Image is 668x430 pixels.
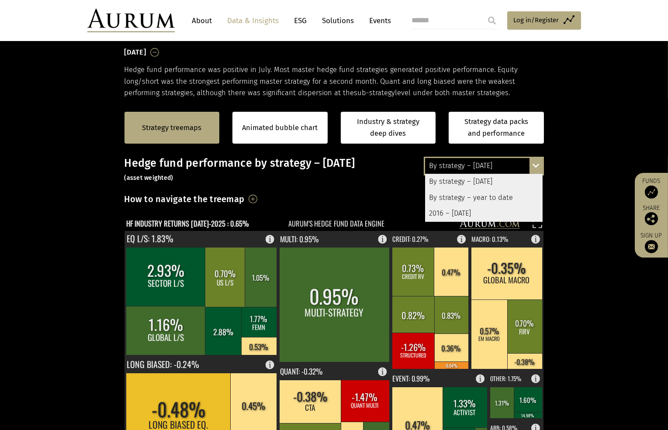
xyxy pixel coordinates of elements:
[639,205,664,225] div: Share
[354,89,395,97] span: sub-strategy
[514,15,559,25] span: Log in/Register
[125,64,544,99] p: Hedge fund performance was positive in July. Most master hedge fund strategies generated positive...
[290,13,312,29] a: ESG
[645,212,658,225] img: Share this post
[125,192,245,206] h3: How to navigate the treemap
[639,232,664,253] a: Sign up
[142,122,201,134] a: Strategy treemaps
[242,122,318,134] a: Animated bubble chart
[425,190,543,206] div: By strategy – year to date
[87,9,175,32] img: Aurum
[125,157,544,183] h3: Hedge fund performance by strategy – [DATE]
[125,46,146,59] h3: [DATE]
[507,11,581,30] a: Log in/Register
[645,186,658,199] img: Access Funds
[365,13,391,29] a: Events
[188,13,217,29] a: About
[223,13,284,29] a: Data & Insights
[449,112,544,144] a: Strategy data packs and performance
[341,112,436,144] a: Industry & strategy deep dives
[318,13,359,29] a: Solutions
[425,174,543,190] div: By strategy – [DATE]
[645,240,658,253] img: Sign up to our newsletter
[125,174,173,182] small: (asset weighted)
[425,206,543,221] div: 2016 – [DATE]
[425,158,543,174] div: By strategy – [DATE]
[639,177,664,199] a: Funds
[483,12,501,29] input: Submit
